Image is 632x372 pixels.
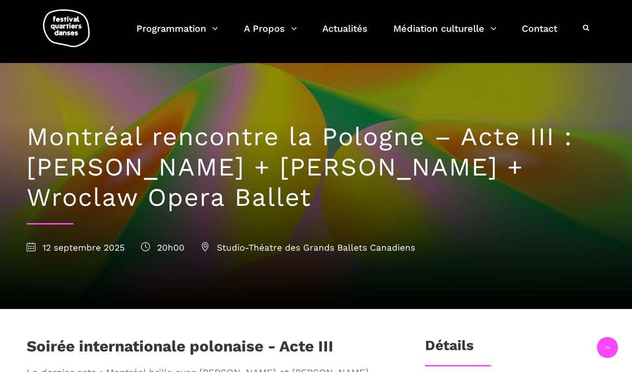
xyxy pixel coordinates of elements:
[27,242,125,253] span: 12 septembre 2025
[201,242,415,253] span: Studio-Théatre des Grands Ballets Canadiens
[522,21,557,48] a: Contact
[141,242,185,253] span: 20h00
[27,122,606,212] h1: Montréal rencontre la Pologne – Acte III : [PERSON_NAME] + [PERSON_NAME] + Wroclaw Opera Ballet
[244,21,297,48] a: A Propos
[322,21,368,48] a: Actualités
[425,337,474,353] font: Détails
[27,337,334,355] font: Soirée internationale polonaise - Acte III
[43,9,90,47] img: logo-fqd-med
[136,21,218,48] a: Programmation
[393,21,497,48] a: Médiation culturelle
